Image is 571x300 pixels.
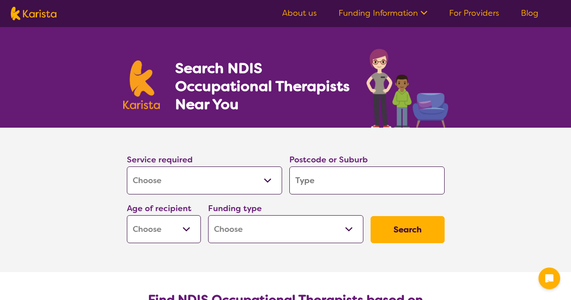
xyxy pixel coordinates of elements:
[208,203,262,214] label: Funding type
[289,154,368,165] label: Postcode or Suburb
[127,203,191,214] label: Age of recipient
[123,60,160,109] img: Karista logo
[371,216,445,243] button: Search
[339,8,427,18] a: Funding Information
[289,166,445,194] input: Type
[175,59,351,113] h1: Search NDIS Occupational Therapists Near You
[127,154,193,165] label: Service required
[282,8,317,18] a: About us
[367,49,448,128] img: occupational-therapy
[521,8,539,18] a: Blog
[11,7,56,20] img: Karista logo
[449,8,499,18] a: For Providers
